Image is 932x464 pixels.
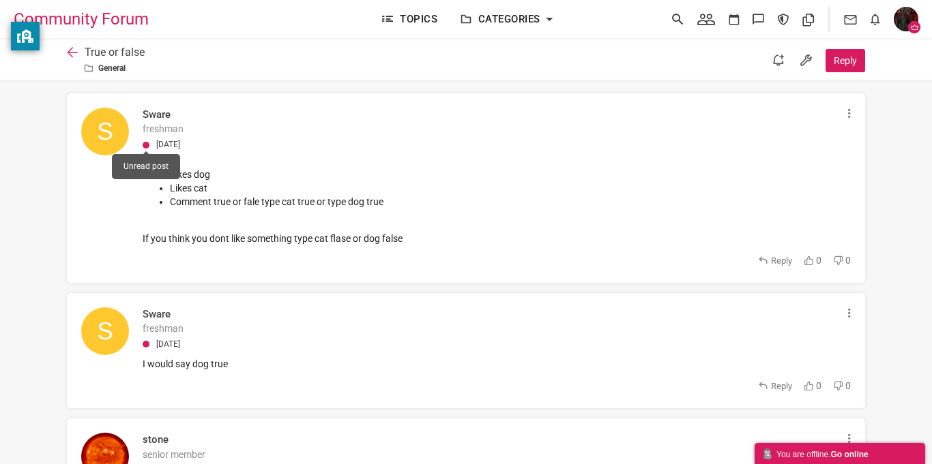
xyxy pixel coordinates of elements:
div: I would say dog true [143,357,851,371]
div: If you think you dont like something type cat flase or dog false [143,232,851,245]
a: Reply [758,380,792,393]
img: nw3H+2HoRPIG396F2ZZxId6JFepmRMcJrIjM8JSKwPLkZkS1CKyIzPCUisDy5GZEtQisiMzwlIrA8uRmRLUIrIjM8JSKwPLkZ... [81,108,129,155]
time: Aug 18, 2025 8:02 PM [156,139,180,151]
a: Community Forum [14,7,323,31]
a: Topics [375,13,438,25]
li: Likes cat [170,181,851,195]
img: nw3H+2HoRPIG396F2ZZxId6JFepmRMcJrIjM8JSKwPLkZkS1CKyIzPCUisDy5GZEtQisiMzwlIrA8uRmRLUIrIjM8JSKwPLkZ... [81,307,129,355]
em: freshman [143,122,810,136]
a: Sware [143,108,171,121]
time: Aug 18, 2025 9:29 PM [156,339,180,350]
span: True or false [85,46,145,59]
img: Screenshot%202025-04-05%2010.39.11%20PM.png [894,7,918,31]
span: 0 [845,380,851,391]
a: Sware [143,308,171,320]
em: freshman [143,322,810,335]
a: Reply [826,49,865,72]
span: Topics [400,13,437,25]
strong: Go online [830,450,868,459]
em: senior member [143,448,810,461]
span: 0 [845,255,851,266]
span: Community Forum [14,7,159,31]
a: General [98,63,126,73]
div: You are offline. [761,446,918,461]
span: 0 [816,380,821,391]
button: privacy banner [11,22,40,50]
li: Likes dog [170,168,851,181]
span: Reply [771,381,792,391]
li: Comment true or fale type cat true or type dog true [170,195,851,208]
a: stone [143,433,169,446]
a: Reply [758,255,792,268]
span: Reply [771,256,792,266]
a: Categories [454,13,540,25]
span: 0 [816,255,821,266]
span: Categories [478,13,540,25]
